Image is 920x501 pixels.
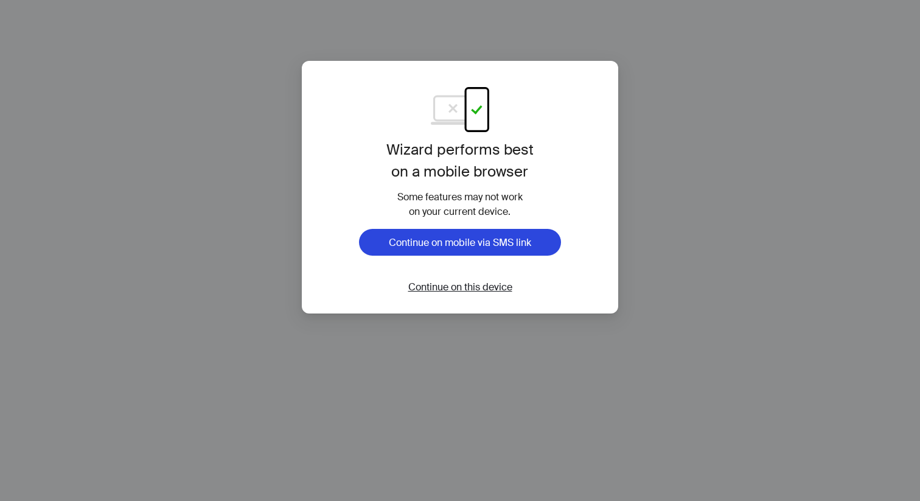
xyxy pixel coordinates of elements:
[349,139,571,183] h1: Wizard performs best on a mobile browser
[408,281,512,293] span: Continue on this device
[389,236,531,249] span: Continue on mobile via SMS link
[399,280,522,294] button: Continue on this device
[349,190,571,219] div: Some features may not work on your current device.
[359,229,561,256] button: Continue on mobile via SMS link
